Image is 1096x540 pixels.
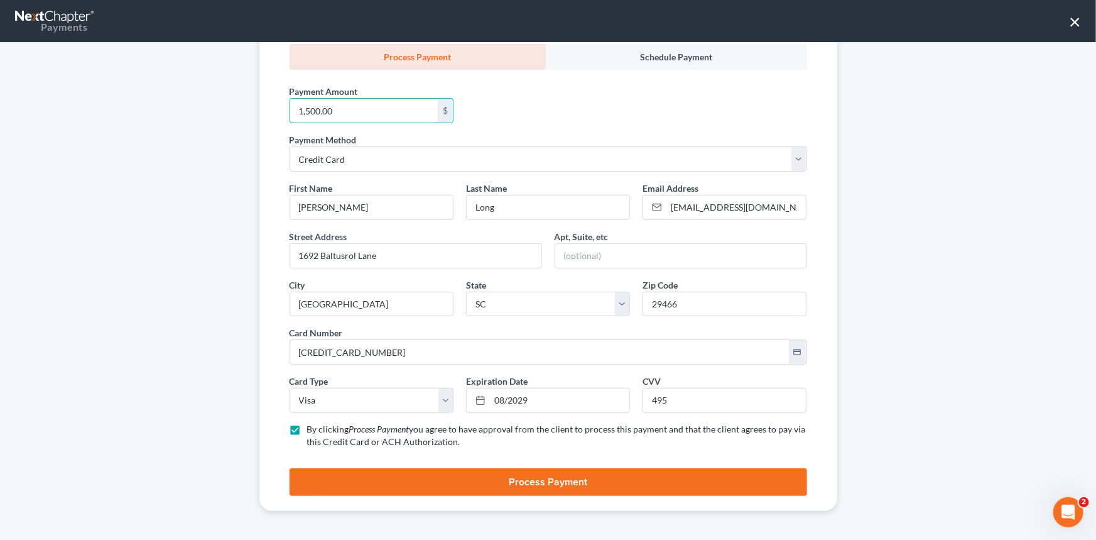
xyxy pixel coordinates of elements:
button: Process Payment [290,468,807,496]
span: Payment Method [290,135,357,145]
span: Email Address [643,183,698,194]
input: Enter address... [290,244,541,268]
i: Process Payment [349,424,410,434]
span: City [290,280,305,290]
span: Expiration Date [466,376,528,387]
a: Process Payment [290,44,546,70]
span: Card Number [290,328,343,338]
span: Card Type [290,376,328,387]
span: By clicking [307,424,349,434]
input: ●●●● ●●●● ●●●● ●●●● [290,340,789,364]
iframe: Intercom live chat [1053,497,1083,527]
input: #### [643,388,806,412]
span: 2 [1079,497,1089,507]
span: you agree to have approval from the client to process this payment and that the client agrees to ... [307,424,806,447]
span: Zip Code [643,280,678,290]
button: × [1069,11,1081,31]
span: Apt, Suite, etc [555,231,609,242]
span: State [466,280,486,290]
input: MM/YYYY [490,388,629,412]
i: credit_card [793,348,802,356]
span: Street Address [290,231,347,242]
span: Payment Amount [290,86,358,97]
div: Payments [15,20,87,34]
input: 0.00 [290,99,438,123]
a: Payments [15,6,95,36]
input: -- [467,196,629,219]
span: CVV [643,376,661,387]
input: Enter email... [666,196,806,219]
span: First Name [290,183,333,194]
div: $ [438,99,453,123]
a: Schedule Payment [546,44,807,70]
input: (optional) [555,244,806,268]
input: -- [290,196,453,219]
input: XXXXX [643,292,806,316]
input: Enter city... [290,292,453,316]
span: Last Name [466,183,507,194]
